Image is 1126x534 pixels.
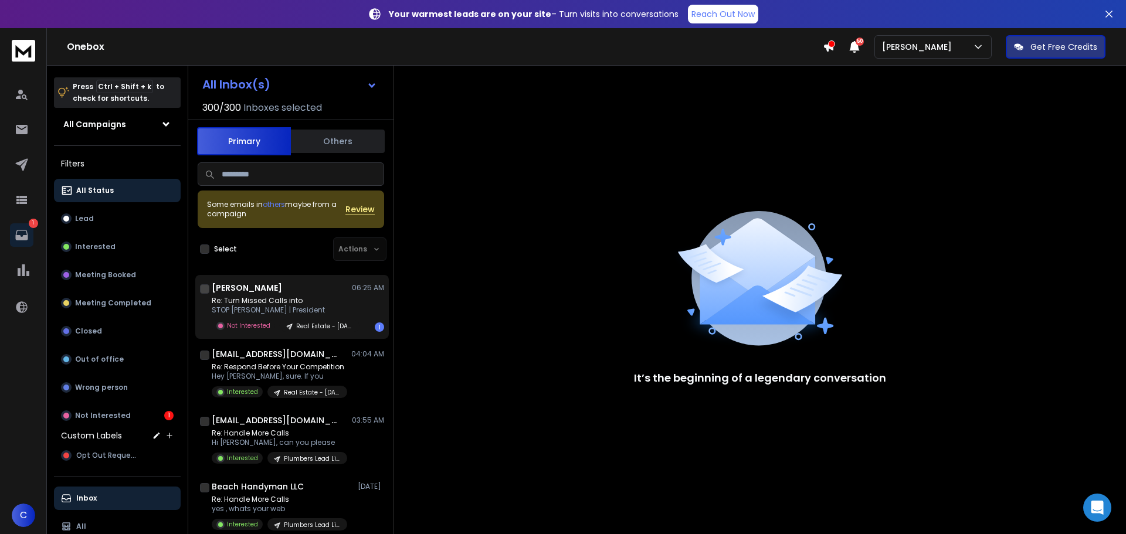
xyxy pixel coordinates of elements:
[291,128,385,154] button: Others
[54,291,181,315] button: Meeting Completed
[202,79,270,90] h1: All Inbox(s)
[352,283,384,292] p: 06:25 AM
[54,487,181,510] button: Inbox
[76,186,114,195] p: All Status
[54,348,181,371] button: Out of office
[197,127,291,155] button: Primary
[29,219,38,228] p: 1
[284,521,340,529] p: Plumbers Lead List - [DATE]
[212,428,347,438] p: Re: Handle More Calls
[691,8,755,20] p: Reach Out Now
[75,214,94,223] p: Lead
[202,101,241,115] span: 300 / 300
[345,203,375,215] button: Review
[76,522,86,531] p: All
[12,40,35,62] img: logo
[1006,35,1105,59] button: Get Free Credits
[54,263,181,287] button: Meeting Booked
[212,282,282,294] h1: [PERSON_NAME]
[284,454,340,463] p: Plumbers Lead List - [DATE]
[54,113,181,136] button: All Campaigns
[75,326,102,336] p: Closed
[75,298,151,308] p: Meeting Completed
[54,155,181,172] h3: Filters
[212,362,347,372] p: Re: Respond Before Your Competition
[96,80,153,93] span: Ctrl + Shift + k
[10,223,33,247] a: 1
[54,404,181,427] button: Not Interested1
[856,38,864,46] span: 50
[243,101,322,115] h3: Inboxes selected
[54,207,181,230] button: Lead
[63,118,126,130] h1: All Campaigns
[882,41,957,53] p: [PERSON_NAME]
[54,444,181,467] button: Opt Out Request
[263,199,285,209] span: others
[389,8,679,20] p: – Turn visits into conversations
[54,179,181,202] button: All Status
[75,411,131,420] p: Not Interested
[214,244,237,254] label: Select
[207,200,345,219] div: Some emails in maybe from a campaign
[212,414,341,426] h1: [EMAIL_ADDRESS][DOMAIN_NAME]
[212,481,304,492] h1: Beach Handyman LLC
[227,454,258,462] p: Interested
[1083,494,1111,522] div: Open Intercom Messenger
[76,494,97,503] p: Inbox
[12,504,35,527] button: C
[54,376,181,399] button: Wrong person
[54,235,181,259] button: Interested
[75,242,116,251] p: Interested
[164,411,174,420] div: 1
[284,388,340,397] p: Real Estate - [DATE]
[227,387,258,396] p: Interested
[212,296,352,305] p: Re: Turn Missed Calls into
[76,451,138,460] span: Opt Out Request
[193,73,386,96] button: All Inbox(s)
[212,348,341,360] h1: [EMAIL_ADDRESS][DOMAIN_NAME]
[688,5,758,23] a: Reach Out Now
[227,321,270,330] p: Not Interested
[75,270,136,280] p: Meeting Booked
[634,370,886,386] p: It’s the beginning of a legendary conversation
[75,355,124,364] p: Out of office
[54,319,181,343] button: Closed
[352,416,384,425] p: 03:55 AM
[212,305,352,315] p: STOP [PERSON_NAME] | President
[212,495,347,504] p: Re: Handle More Calls
[358,482,384,491] p: [DATE]
[212,372,347,381] p: Hey [PERSON_NAME], sure. If you
[296,322,352,331] p: Real Estate - [DATE]
[212,438,347,447] p: Hi [PERSON_NAME], can you please
[1030,41,1097,53] p: Get Free Credits
[351,349,384,359] p: 04:04 AM
[389,8,551,20] strong: Your warmest leads are on your site
[61,430,122,441] h3: Custom Labels
[75,383,128,392] p: Wrong person
[212,504,347,513] p: yes , whats your web
[67,40,823,54] h1: Onebox
[73,81,164,104] p: Press to check for shortcuts.
[227,520,258,529] p: Interested
[375,322,384,332] div: 1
